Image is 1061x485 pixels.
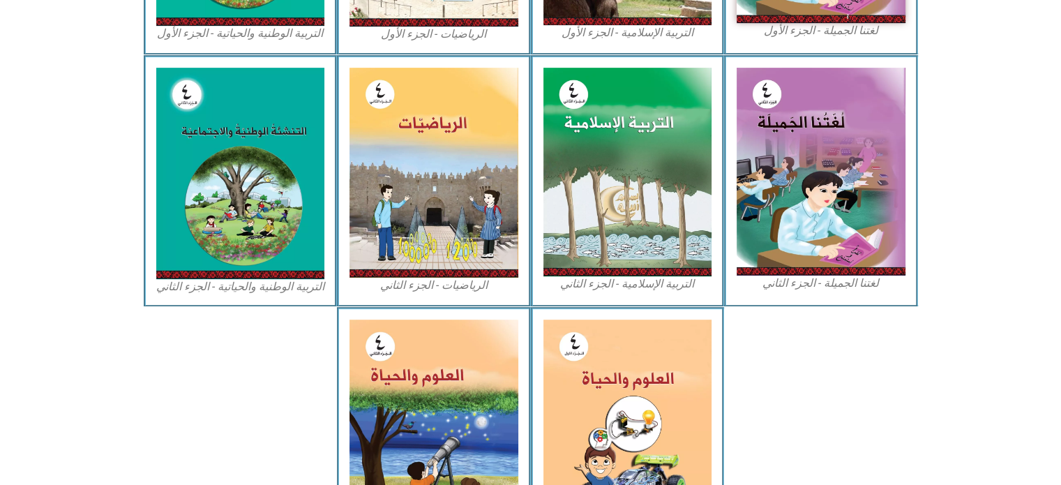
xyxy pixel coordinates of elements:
figcaption: التربية الوطنية والحياتية - الجزء الثاني [156,279,325,294]
figcaption: التربية الوطنية والحياتية - الجزء الأول​ [156,26,325,41]
figcaption: الرياضيات - الجزء الأول​ [349,27,518,42]
figcaption: التربية الإسلامية - الجزء الثاني [543,276,712,292]
figcaption: الرياضيات - الجزء الثاني [349,278,518,293]
figcaption: لغتنا الجميلة - الجزء الثاني [737,276,905,291]
figcaption: التربية الإسلامية - الجزء الأول [543,25,712,40]
figcaption: لغتنا الجميلة - الجزء الأول​ [737,23,905,38]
